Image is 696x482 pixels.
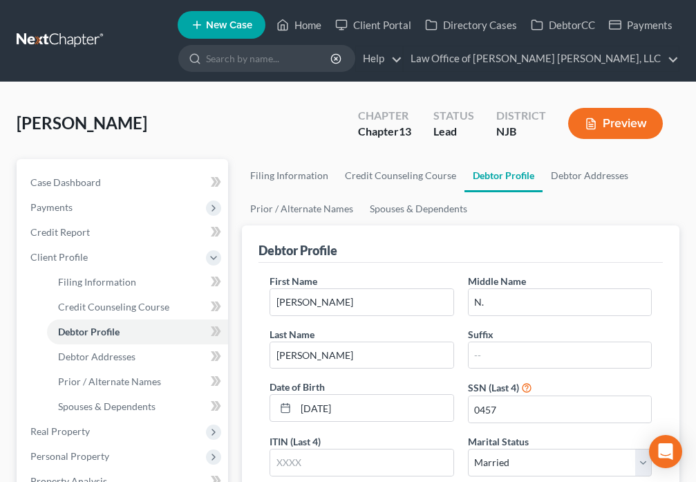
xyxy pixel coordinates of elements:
[30,251,88,263] span: Client Profile
[47,295,228,319] a: Credit Counseling Course
[270,380,325,394] label: Date of Birth
[496,108,546,124] div: District
[361,192,476,225] a: Spouses & Dependents
[433,108,474,124] div: Status
[358,124,411,140] div: Chapter
[30,425,90,437] span: Real Property
[47,319,228,344] a: Debtor Profile
[469,289,651,315] input: M.I
[47,344,228,369] a: Debtor Addresses
[258,242,337,259] div: Debtor Profile
[206,20,252,30] span: New Case
[469,396,651,423] input: XXXX
[296,395,453,421] input: MM/DD/YYYY
[356,46,402,71] a: Help
[30,176,101,188] span: Case Dashboard
[649,435,682,468] div: Open Intercom Messenger
[58,326,120,337] span: Debtor Profile
[399,124,411,138] span: 13
[206,46,332,71] input: Search by name...
[58,301,169,313] span: Credit Counseling Course
[543,159,637,192] a: Debtor Addresses
[496,124,546,140] div: NJB
[270,274,317,288] label: First Name
[242,159,337,192] a: Filing Information
[270,12,328,37] a: Home
[47,369,228,394] a: Prior / Alternate Names
[602,12,679,37] a: Payments
[19,220,228,245] a: Credit Report
[30,450,109,462] span: Personal Property
[30,226,90,238] span: Credit Report
[58,276,136,288] span: Filing Information
[270,449,453,476] input: XXXX
[468,327,493,342] label: Suffix
[17,113,147,133] span: [PERSON_NAME]
[358,108,411,124] div: Chapter
[337,159,464,192] a: Credit Counseling Course
[433,124,474,140] div: Lead
[464,159,543,192] a: Debtor Profile
[568,108,663,139] button: Preview
[468,274,526,288] label: Middle Name
[328,12,418,37] a: Client Portal
[47,270,228,295] a: Filing Information
[270,434,321,449] label: ITIN (Last 4)
[418,12,524,37] a: Directory Cases
[58,351,135,362] span: Debtor Addresses
[270,342,453,369] input: --
[468,434,529,449] label: Marital Status
[270,289,453,315] input: --
[469,342,651,369] input: --
[19,170,228,195] a: Case Dashboard
[58,400,156,412] span: Spouses & Dependents
[524,12,602,37] a: DebtorCC
[47,394,228,419] a: Spouses & Dependents
[270,327,314,342] label: Last Name
[404,46,679,71] a: Law Office of [PERSON_NAME] [PERSON_NAME], LLC
[30,201,73,213] span: Payments
[242,192,361,225] a: Prior / Alternate Names
[468,380,519,395] label: SSN (Last 4)
[58,376,161,387] span: Prior / Alternate Names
